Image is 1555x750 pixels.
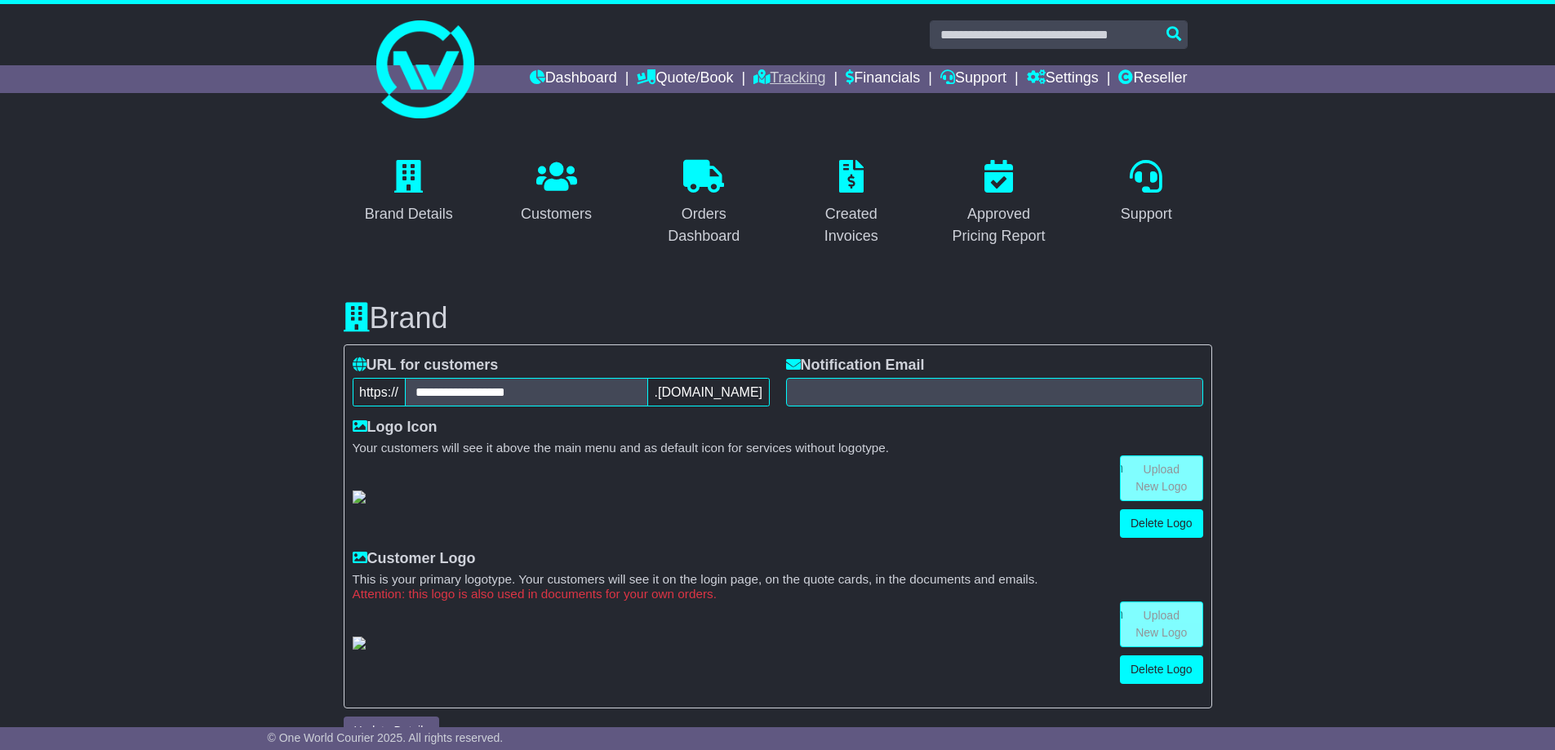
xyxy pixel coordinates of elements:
[344,302,1212,335] h3: Brand
[638,154,770,253] a: Orders Dashboard
[353,378,406,406] span: https://
[365,203,453,225] div: Brand Details
[753,65,825,93] a: Tracking
[353,637,366,650] img: GetCustomerLogo
[1120,455,1203,501] a: Upload New Logo
[1120,655,1203,684] a: Delete Logo
[353,550,476,568] label: Customer Logo
[530,65,617,93] a: Dashboard
[797,203,907,247] div: Created Invoices
[1110,154,1183,231] a: Support
[521,203,592,225] div: Customers
[1027,65,1099,93] a: Settings
[1118,65,1187,93] a: Reseller
[353,490,366,504] img: GetResellerIconLogo
[786,357,925,375] label: Notification Email
[940,65,1006,93] a: Support
[846,65,920,93] a: Financials
[353,419,438,437] label: Logo Icon
[268,731,504,744] span: © One World Courier 2025. All rights reserved.
[353,587,1203,601] small: Attention: this logo is also used in documents for your own orders.
[1120,509,1203,538] a: Delete Logo
[944,203,1054,247] div: Approved Pricing Report
[649,203,759,247] div: Orders Dashboard
[353,441,1203,455] small: Your customers will see it above the main menu and as default icon for services without logotype.
[344,717,440,745] button: Update Details
[353,357,499,375] label: URL for customers
[647,378,769,406] span: .[DOMAIN_NAME]
[933,154,1064,253] a: Approved Pricing Report
[786,154,917,253] a: Created Invoices
[637,65,733,93] a: Quote/Book
[353,572,1203,587] small: This is your primary logotype. Your customers will see it on the login page, on the quote cards, ...
[1121,203,1172,225] div: Support
[1120,601,1203,647] a: Upload New Logo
